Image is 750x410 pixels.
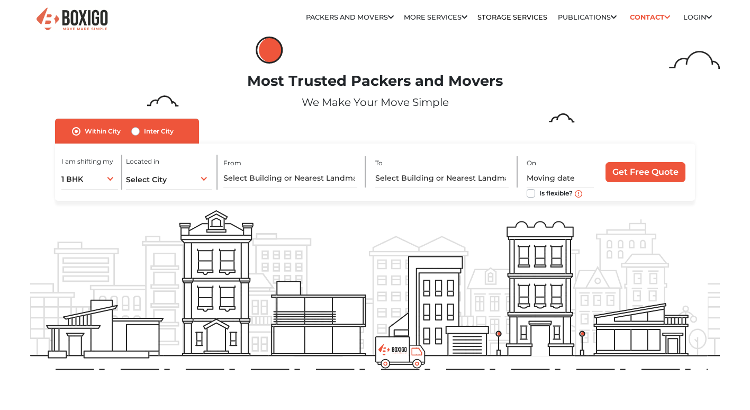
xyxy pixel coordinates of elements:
input: Select Building or Nearest Landmark [223,169,357,188]
span: 1 BHK [61,174,83,184]
input: Select Building or Nearest Landmark [375,169,509,188]
a: More services [404,13,467,21]
label: Within City [85,125,121,138]
input: Get Free Quote [606,162,685,182]
label: Inter City [144,125,174,138]
label: I am shifting my [61,157,113,166]
a: Packers and Movers [306,13,394,21]
label: To [375,158,383,168]
img: boxigo_prackers_and_movers_truck [375,336,426,369]
label: Located in [126,157,159,166]
input: Moving date [527,169,594,188]
img: Boxigo [35,6,109,32]
label: Is flexible? [539,187,573,198]
span: Select City [126,175,167,184]
a: Publications [558,13,617,21]
img: move_date_info [575,190,582,198]
h1: Most Trusted Packers and Movers [30,73,720,90]
a: Contact [627,9,674,25]
label: From [223,158,241,168]
a: Login [683,13,712,21]
p: We Make Your Move Simple [30,94,720,110]
label: On [527,158,536,168]
a: Storage Services [477,13,547,21]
